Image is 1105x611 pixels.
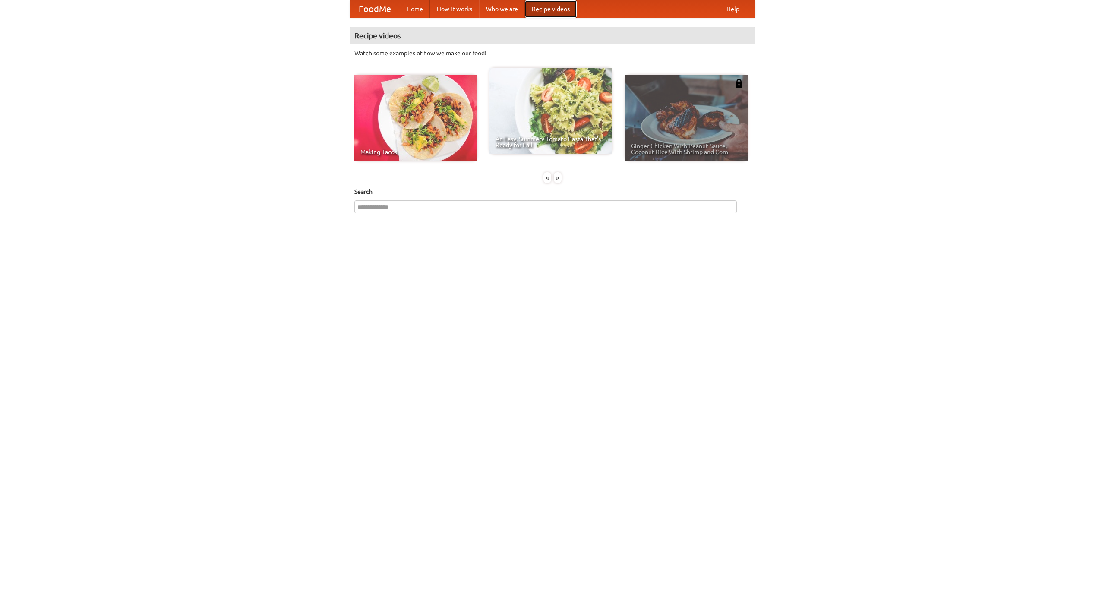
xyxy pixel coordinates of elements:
a: Help [720,0,746,18]
a: FoodMe [350,0,400,18]
h4: Recipe videos [350,27,755,44]
p: Watch some examples of how we make our food! [354,49,751,57]
h5: Search [354,187,751,196]
a: Recipe videos [525,0,577,18]
a: How it works [430,0,479,18]
a: Making Tacos [354,75,477,161]
a: Home [400,0,430,18]
div: » [554,172,562,183]
img: 483408.png [735,79,743,88]
span: An Easy, Summery Tomato Pasta That's Ready for Fall [496,136,606,148]
a: An Easy, Summery Tomato Pasta That's Ready for Fall [489,68,612,154]
span: Making Tacos [360,149,471,155]
a: Who we are [479,0,525,18]
div: « [543,172,551,183]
